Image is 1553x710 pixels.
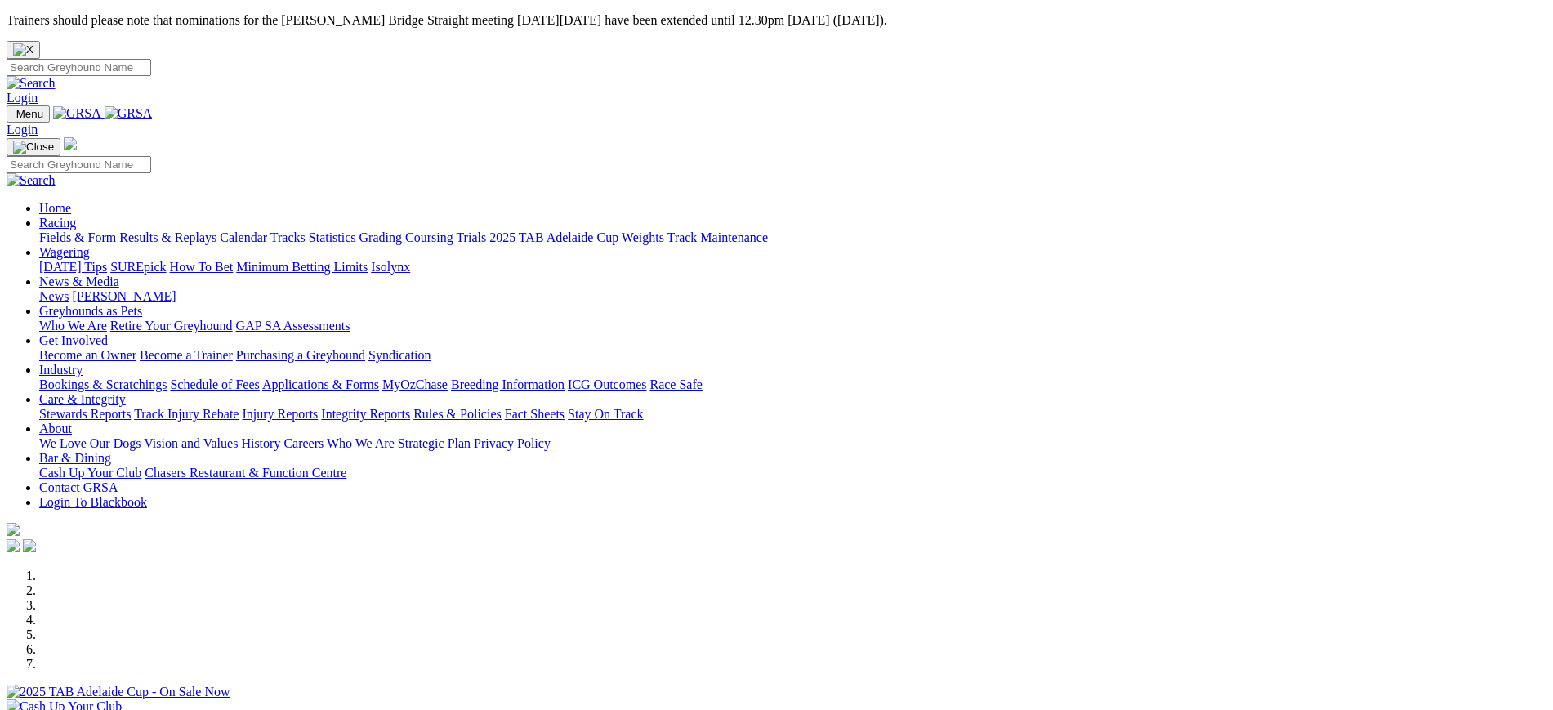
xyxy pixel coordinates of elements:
[39,348,136,362] a: Become an Owner
[39,392,126,406] a: Care & Integrity
[220,230,267,244] a: Calendar
[16,108,43,120] span: Menu
[39,319,1546,333] div: Greyhounds as Pets
[13,43,33,56] img: X
[39,201,71,215] a: Home
[236,348,365,362] a: Purchasing a Greyhound
[568,407,643,421] a: Stay On Track
[39,451,111,465] a: Bar & Dining
[39,466,1546,480] div: Bar & Dining
[53,106,101,121] img: GRSA
[105,106,153,121] img: GRSA
[39,289,1546,304] div: News & Media
[405,230,453,244] a: Coursing
[241,436,280,450] a: History
[236,260,368,274] a: Minimum Betting Limits
[39,260,1546,275] div: Wagering
[7,156,151,173] input: Search
[39,377,167,391] a: Bookings & Scratchings
[309,230,356,244] a: Statistics
[39,436,1546,451] div: About
[39,230,1546,245] div: Racing
[39,377,1546,392] div: Industry
[39,319,107,333] a: Who We Are
[270,230,306,244] a: Tracks
[398,436,471,450] a: Strategic Plan
[7,138,60,156] button: Toggle navigation
[456,230,486,244] a: Trials
[119,230,216,244] a: Results & Replays
[39,495,147,509] a: Login To Blackbook
[382,377,448,391] a: MyOzChase
[7,523,20,536] img: logo-grsa-white.png
[39,304,142,318] a: Greyhounds as Pets
[321,407,410,421] a: Integrity Reports
[39,436,141,450] a: We Love Our Dogs
[474,436,551,450] a: Privacy Policy
[23,539,36,552] img: twitter.svg
[242,407,318,421] a: Injury Reports
[39,348,1546,363] div: Get Involved
[667,230,768,244] a: Track Maintenance
[7,105,50,123] button: Toggle navigation
[134,407,239,421] a: Track Injury Rebate
[72,289,176,303] a: [PERSON_NAME]
[39,480,118,494] a: Contact GRSA
[649,377,702,391] a: Race Safe
[7,123,38,136] a: Login
[64,137,77,150] img: logo-grsa-white.png
[7,59,151,76] input: Search
[368,348,431,362] a: Syndication
[451,377,565,391] a: Breeding Information
[39,466,141,480] a: Cash Up Your Club
[7,13,1546,28] p: Trainers should please note that nominations for the [PERSON_NAME] Bridge Straight meeting [DATE]...
[489,230,618,244] a: 2025 TAB Adelaide Cup
[39,333,108,347] a: Get Involved
[39,275,119,288] a: News & Media
[7,173,56,188] img: Search
[7,685,230,699] img: 2025 TAB Adelaide Cup - On Sale Now
[413,407,502,421] a: Rules & Policies
[7,539,20,552] img: facebook.svg
[359,230,402,244] a: Grading
[39,407,131,421] a: Stewards Reports
[283,436,324,450] a: Careers
[39,407,1546,422] div: Care & Integrity
[7,41,40,59] button: Close
[262,377,379,391] a: Applications & Forms
[622,230,664,244] a: Weights
[144,436,238,450] a: Vision and Values
[110,319,233,333] a: Retire Your Greyhound
[170,260,234,274] a: How To Bet
[371,260,410,274] a: Isolynx
[170,377,259,391] a: Schedule of Fees
[327,436,395,450] a: Who We Are
[39,260,107,274] a: [DATE] Tips
[7,91,38,105] a: Login
[39,230,116,244] a: Fields & Form
[39,245,90,259] a: Wagering
[39,289,69,303] a: News
[7,76,56,91] img: Search
[39,422,72,435] a: About
[140,348,233,362] a: Become a Trainer
[110,260,166,274] a: SUREpick
[145,466,346,480] a: Chasers Restaurant & Function Centre
[39,363,83,377] a: Industry
[39,216,76,230] a: Racing
[568,377,646,391] a: ICG Outcomes
[236,319,350,333] a: GAP SA Assessments
[505,407,565,421] a: Fact Sheets
[13,141,54,154] img: Close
